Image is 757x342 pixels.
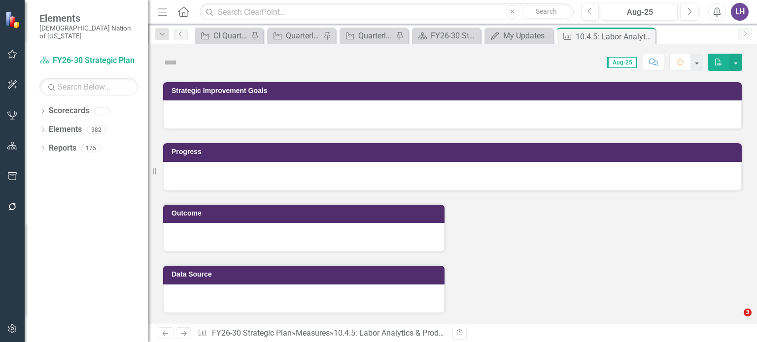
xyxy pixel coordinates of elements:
span: Elements [39,12,138,24]
div: Quarterly Report Review [286,30,321,42]
a: FY26-30 Strategic Plan [414,30,478,42]
a: CI Quarterly Review [197,30,248,42]
h3: Progress [172,148,737,155]
button: LH [731,3,749,21]
div: My Updates [503,30,551,42]
div: CI Quarterly Review [213,30,248,42]
div: 125 [81,144,101,153]
div: 10.4.5: Labor Analytics & Productivity Goals KPIs [576,31,653,43]
span: Aug-25 [607,57,637,68]
h3: Data Source [172,271,440,278]
a: Scorecards [49,105,89,117]
a: Reports [49,143,76,154]
a: Quarterly Report Review [270,30,321,42]
img: Not Defined [163,55,178,70]
div: » » [198,328,445,339]
div: Quarterly Report Review (No Next Steps) [358,30,393,42]
a: FY26-30 Strategic Plan [212,328,292,338]
h3: Strategic Improvement Goals [172,87,737,94]
span: 3 [744,309,752,316]
div: 382 [87,125,106,134]
a: Quarterly Report Review (No Next Steps) [342,30,393,42]
small: [DEMOGRAPHIC_DATA] Nation of [US_STATE] [39,24,138,40]
div: Aug-25 [605,6,674,18]
input: Search Below... [39,78,138,95]
a: Elements [49,124,82,135]
iframe: Intercom live chat [723,309,747,332]
a: FY26-30 Strategic Plan [39,55,138,66]
a: Measures [296,328,330,338]
a: My Updates [487,30,551,42]
button: Aug-25 [602,3,678,21]
div: 10.4.5: Labor Analytics & Productivity Goals KPIs [334,328,504,338]
input: Search ClearPoint... [200,3,573,21]
h3: Outcome [172,210,440,217]
button: Search [522,5,571,19]
div: FY26-30 Strategic Plan [431,30,478,42]
img: ClearPoint Strategy [5,11,22,28]
span: Search [536,7,557,15]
